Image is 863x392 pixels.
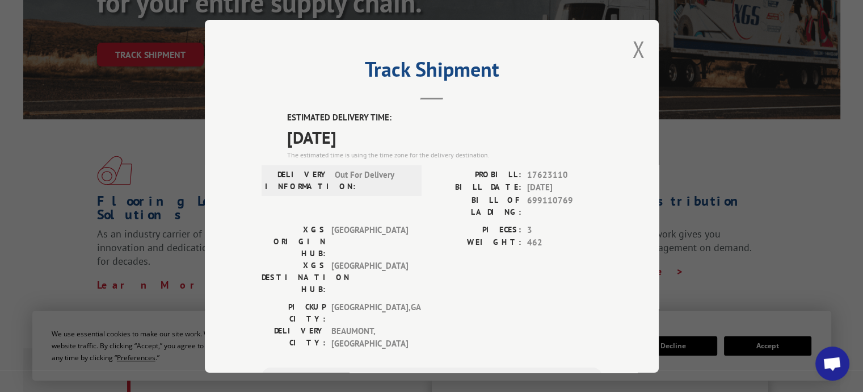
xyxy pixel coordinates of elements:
[432,181,521,194] label: BILL DATE:
[527,236,602,249] span: 462
[287,111,602,124] label: ESTIMATED DELIVERY TIME:
[527,181,602,194] span: [DATE]
[265,168,329,192] label: DELIVERY INFORMATION:
[527,194,602,218] span: 699110769
[287,124,602,149] span: [DATE]
[527,223,602,236] span: 3
[331,301,408,324] span: [GEOGRAPHIC_DATA] , GA
[331,324,408,350] span: BEAUMONT , [GEOGRAPHIC_DATA]
[432,236,521,249] label: WEIGHT:
[527,168,602,181] span: 17623110
[335,168,411,192] span: Out For Delivery
[432,223,521,236] label: PIECES:
[331,223,408,259] span: [GEOGRAPHIC_DATA]
[287,149,602,160] div: The estimated time is using the time zone for the delivery destination.
[331,259,408,295] span: [GEOGRAPHIC_DATA]
[262,324,326,350] label: DELIVERY CITY:
[262,223,326,259] label: XGS ORIGIN HUB:
[262,259,326,295] label: XGS DESTINATION HUB:
[262,61,602,83] h2: Track Shipment
[632,34,645,64] button: Close modal
[815,347,849,381] div: Open chat
[432,168,521,181] label: PROBILL:
[262,301,326,324] label: PICKUP CITY:
[432,194,521,218] label: BILL OF LADING:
